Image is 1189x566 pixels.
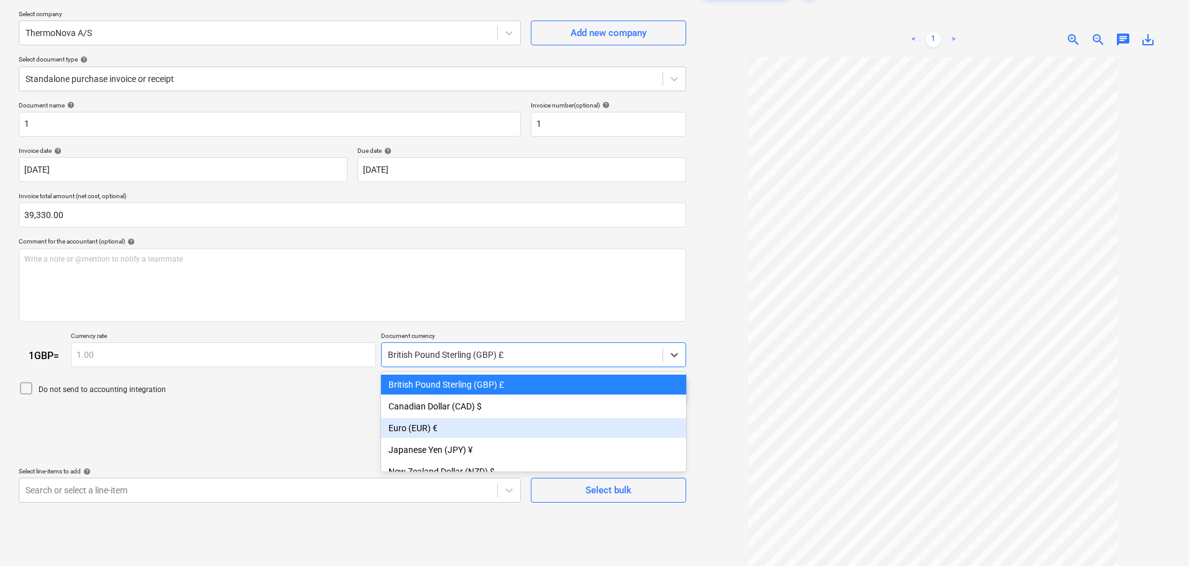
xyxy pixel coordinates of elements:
div: Select document type [19,55,686,63]
input: Invoice number [531,112,686,137]
div: Select line-items to add [19,467,521,475]
span: save_alt [1141,32,1155,47]
a: Previous page [906,32,921,47]
span: help [382,147,392,155]
div: Invoice number (optional) [531,101,686,109]
span: zoom_in [1066,32,1081,47]
p: Invoice total amount (net cost, optional) [19,192,686,203]
p: Do not send to accounting integration [39,385,166,395]
input: Document name [19,112,521,137]
input: Due date not specified [357,157,686,182]
span: help [78,56,88,63]
div: Euro (EUR) € [381,418,686,438]
div: British Pound Sterling (GBP) £ [381,375,686,395]
span: help [81,468,91,475]
input: Invoice date not specified [19,157,347,182]
span: zoom_out [1091,32,1106,47]
span: help [65,101,75,109]
div: Add new company [571,25,646,41]
div: Due date [357,147,686,155]
span: help [125,238,135,245]
div: Document name [19,101,521,109]
span: help [52,147,62,155]
span: help [600,101,610,109]
p: Currency rate [71,332,376,342]
p: Document currency [381,332,686,342]
a: Next page [946,32,961,47]
div: Canadian Dollar (CAD) $ [381,396,686,416]
div: Select bulk [585,482,631,498]
div: 1 GBP = [19,350,71,362]
p: Select company [19,10,521,21]
input: Invoice total amount (net cost, optional) [19,203,686,227]
button: Add new company [531,21,686,45]
div: Comment for the accountant (optional) [19,237,686,245]
div: New Zealand Dollar (NZD) $ [381,462,686,482]
span: chat [1116,32,1131,47]
a: Page 1 is your current page [926,32,941,47]
div: Japanese Yen (JPY) ¥ [381,440,686,460]
div: Invoice date [19,147,347,155]
button: Select bulk [531,478,686,503]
